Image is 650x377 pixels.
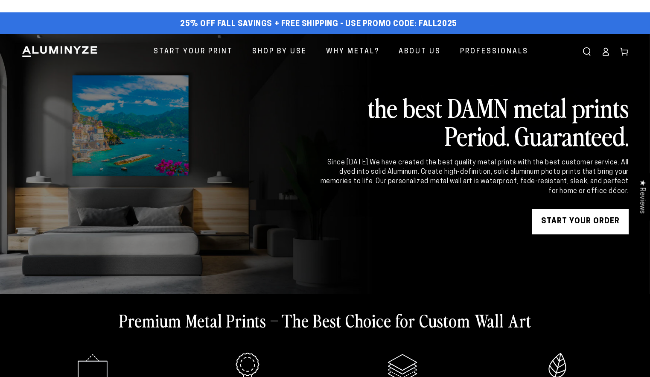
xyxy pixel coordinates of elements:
a: Professionals [454,41,535,63]
a: About Us [392,41,447,63]
a: Start Your Print [147,41,239,63]
span: Start Your Print [154,46,233,58]
a: Shop By Use [246,41,313,63]
div: Since [DATE] We have created the best quality metal prints with the best customer service. All dy... [319,158,629,196]
a: START YOUR Order [532,209,629,234]
span: 25% off FALL Savings + Free Shipping - Use Promo Code: FALL2025 [180,20,457,29]
h2: Premium Metal Prints – The Best Choice for Custom Wall Art [119,309,531,331]
a: Why Metal? [320,41,386,63]
span: Shop By Use [252,46,307,58]
span: Professionals [460,46,528,58]
img: Aluminyze [21,45,98,58]
div: Click to open Judge.me floating reviews tab [634,173,650,220]
span: About Us [399,46,441,58]
summary: Search our site [577,42,596,61]
h2: the best DAMN metal prints Period. Guaranteed. [319,93,629,149]
span: Why Metal? [326,46,379,58]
